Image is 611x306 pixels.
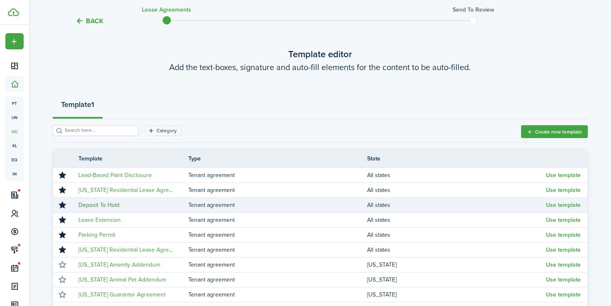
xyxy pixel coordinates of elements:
[5,167,24,181] a: in
[367,274,546,285] td: [US_STATE]
[57,214,68,226] button: Unmark favourite
[142,5,191,14] h3: Lease Agreements
[521,125,588,138] button: Create new template
[188,170,367,181] td: Tenant agreement
[78,260,160,269] a: [US_STATE] Amenity Addendum
[188,244,367,255] td: Tenant agreement
[5,96,24,110] a: pt
[72,154,188,163] th: Template
[53,47,588,61] wizard-step-header-title: Template editor
[188,274,367,285] td: Tenant agreement
[63,126,136,134] input: Search here...
[453,5,494,14] h3: Send to review
[5,110,24,124] a: un
[367,170,546,181] td: All states
[367,214,546,226] td: All states
[188,185,367,196] td: Tenant agreement
[5,33,24,49] button: Open menu
[188,154,367,163] th: Type
[57,185,68,196] button: Unmark favourite
[78,275,166,284] a: [US_STATE] Animal Pet Addendum
[156,127,177,134] filter-tag-label: Category
[367,229,546,240] td: All states
[367,259,546,270] td: [US_STATE]
[78,171,152,180] a: Lead-Based Paint Disclosure
[78,216,121,224] a: Lease Extension
[367,199,546,211] td: All states
[546,172,581,179] button: Use template
[546,217,581,223] button: Use template
[57,289,68,301] button: Mark as favourite
[57,274,68,286] button: Mark as favourite
[91,99,94,110] strong: 1
[188,259,367,270] td: Tenant agreement
[367,244,546,255] td: All states
[78,245,185,254] a: [US_STATE] Residential Lease Agreement
[53,61,588,73] wizard-step-header-description: Add the text-boxes, signature and auto-fill elements for the content to be auto-filled.
[188,229,367,240] td: Tenant agreement
[546,262,581,268] button: Use template
[188,289,367,300] td: Tenant agreement
[57,259,68,271] button: Mark as favourite
[546,291,581,298] button: Use template
[8,8,19,16] img: TenantCloud
[57,229,68,241] button: Unmark favourite
[5,138,24,153] a: kl
[57,199,68,211] button: Unmark favourite
[75,17,103,25] button: Back
[61,99,91,110] strong: Template
[78,186,185,194] a: [US_STATE] Residential Lease Agreement
[57,170,68,181] button: Unmark favourite
[546,202,581,209] button: Use template
[188,199,367,211] td: Tenant agreement
[367,289,546,300] td: [US_STATE]
[188,214,367,226] td: Tenant agreement
[546,187,581,194] button: Use template
[5,124,24,138] a: oc
[78,290,166,299] a: [US_STATE] Guarantor Agreement
[5,153,24,167] a: eq
[78,231,115,239] a: Parking Permit
[57,244,68,256] button: Unmark favourite
[546,247,581,253] button: Use template
[78,201,119,209] a: Deposit To Hold
[367,185,546,196] td: All states
[546,277,581,283] button: Use template
[367,154,546,163] th: State
[145,125,182,136] filter-tag: Open filter
[546,232,581,238] button: Use template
